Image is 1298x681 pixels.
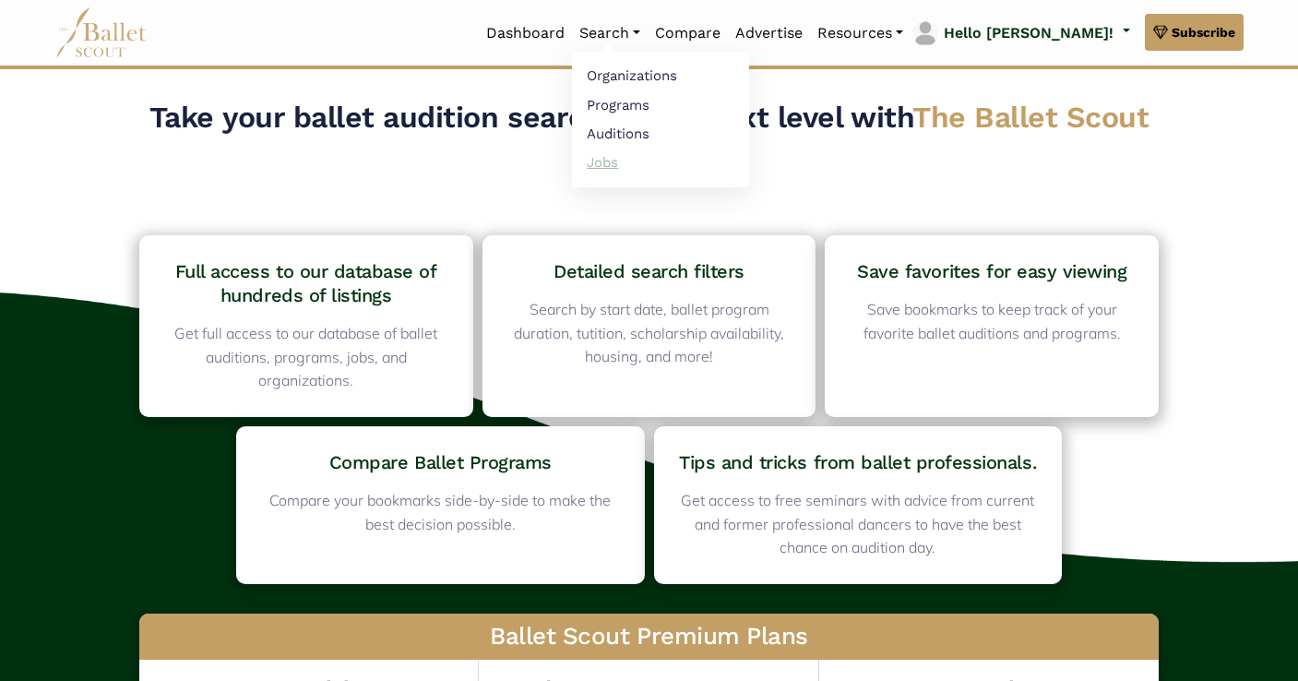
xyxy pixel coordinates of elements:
p: Get full access to our database of ballet auditions, programs, jobs, and organizations. [163,322,449,393]
h2: Take your ballet audition search to the next level with [130,99,1169,175]
a: profile picture Hello [PERSON_NAME]! [911,18,1129,48]
p: Compare your bookmarks side-by-side to make the best decision possible. [260,489,620,536]
h4: Save favorites for easy viewing [849,259,1135,283]
ul: Resources [572,52,749,187]
p: Hello [PERSON_NAME]! [944,21,1113,45]
a: Subscribe [1145,14,1244,51]
a: Programs [572,90,749,119]
a: Advertise [728,14,810,53]
a: Search [572,14,648,53]
a: Organizations [572,62,749,90]
p: Search by start date, ballet program duration, tutition, scholarship availability, housing, and m... [506,298,792,369]
a: Dashboard [479,14,572,53]
a: Auditions [572,119,749,148]
h4: Full access to our database of hundreds of listings [163,259,449,307]
a: Resources [810,14,911,53]
a: Jobs [572,148,749,176]
a: Compare [648,14,728,53]
img: profile picture [912,20,938,46]
h4: Compare Ballet Programs [260,450,620,474]
h4: Tips and tricks from ballet professionals. [678,450,1038,474]
h3: Ballet Scout Premium Plans [139,614,1160,660]
p: Save bookmarks to keep track of your favorite ballet auditions and programs. [849,298,1135,345]
p: Get access to free seminars with advice from current and former professional dancers to have the ... [678,489,1038,560]
img: gem.svg [1153,22,1168,42]
span: Subscribe [1172,22,1235,42]
h4: Detailed search filters [506,259,792,283]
